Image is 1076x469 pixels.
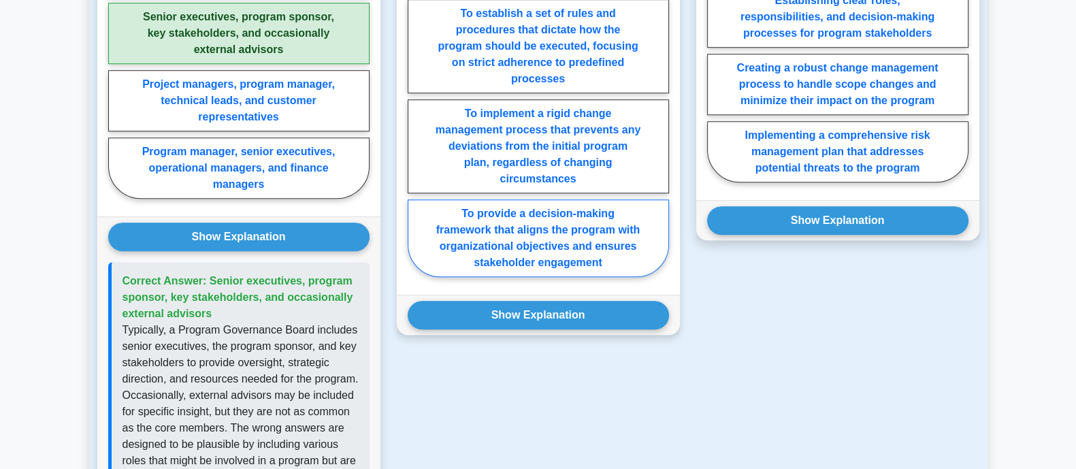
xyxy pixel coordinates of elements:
label: Creating a robust change management process to handle scope changes and minimize their impact on ... [707,54,968,115]
span: Correct Answer: Senior executives, program sponsor, key stakeholders, and occasionally external a... [123,275,353,319]
button: Show Explanation [707,206,968,235]
label: Project managers, program manager, technical leads, and customer representatives [108,70,370,131]
label: Senior executives, program sponsor, key stakeholders, and occasionally external advisors [108,3,370,64]
label: To provide a decision-making framework that aligns the program with organizational objectives and... [408,199,669,277]
label: Implementing a comprehensive risk management plan that addresses potential threats to the program [707,121,968,182]
button: Show Explanation [408,301,669,329]
label: To implement a rigid change management process that prevents any deviations from the initial prog... [408,99,669,193]
label: Program manager, senior executives, operational managers, and finance managers [108,138,370,199]
button: Show Explanation [108,223,370,251]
